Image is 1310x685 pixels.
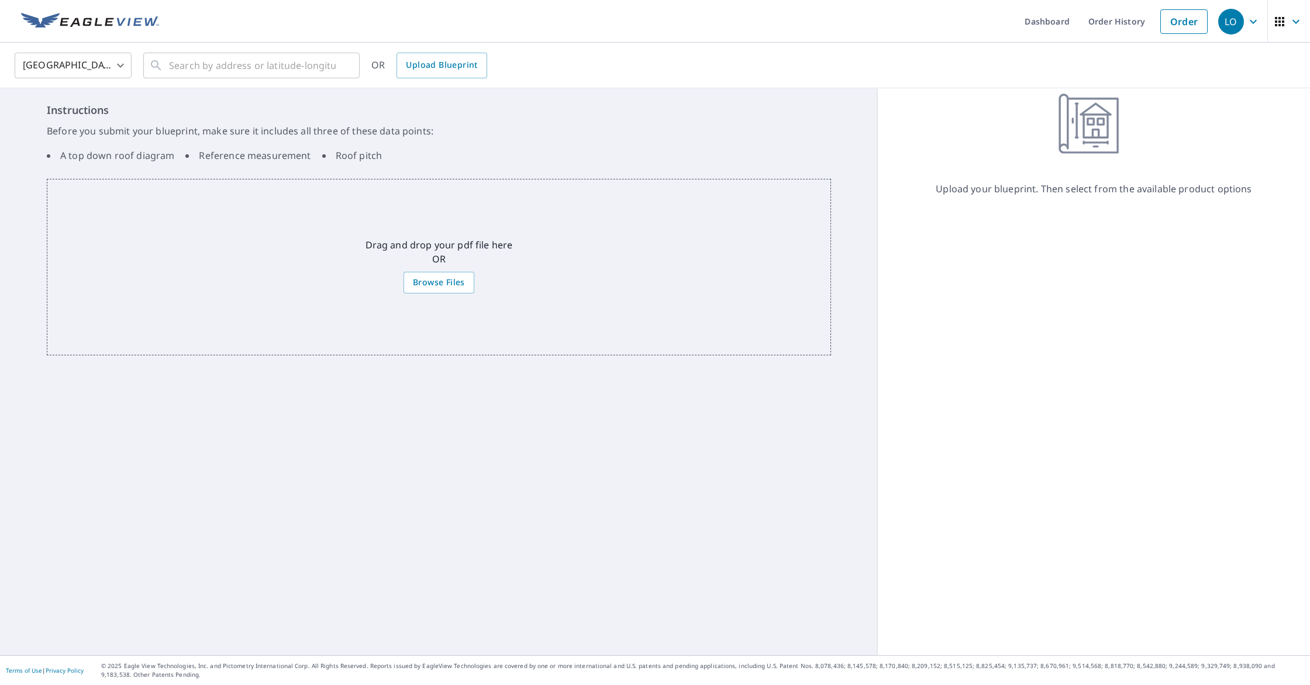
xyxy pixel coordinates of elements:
li: Roof pitch [322,148,382,162]
span: Browse Files [413,275,465,290]
p: Drag and drop your pdf file here OR [366,238,513,266]
a: Privacy Policy [46,666,84,674]
a: Terms of Use [6,666,42,674]
p: Upload your blueprint. Then select from the available product options [936,182,1252,196]
p: Before you submit your blueprint, make sure it includes all three of these data points: [47,124,831,138]
input: Search by address or latitude-longitude [169,49,336,82]
div: [GEOGRAPHIC_DATA] [15,49,132,82]
p: | [6,667,84,674]
a: Order [1160,9,1208,34]
h6: Instructions [47,102,831,118]
span: Upload Blueprint [406,58,477,72]
img: EV Logo [21,13,159,30]
a: Upload Blueprint [397,53,487,78]
p: © 2025 Eagle View Technologies, Inc. and Pictometry International Corp. All Rights Reserved. Repo... [101,662,1304,679]
div: LO [1218,9,1244,34]
div: OR [371,53,487,78]
li: A top down roof diagram [47,148,174,162]
label: Browse Files [404,272,474,293]
li: Reference measurement [185,148,311,162]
